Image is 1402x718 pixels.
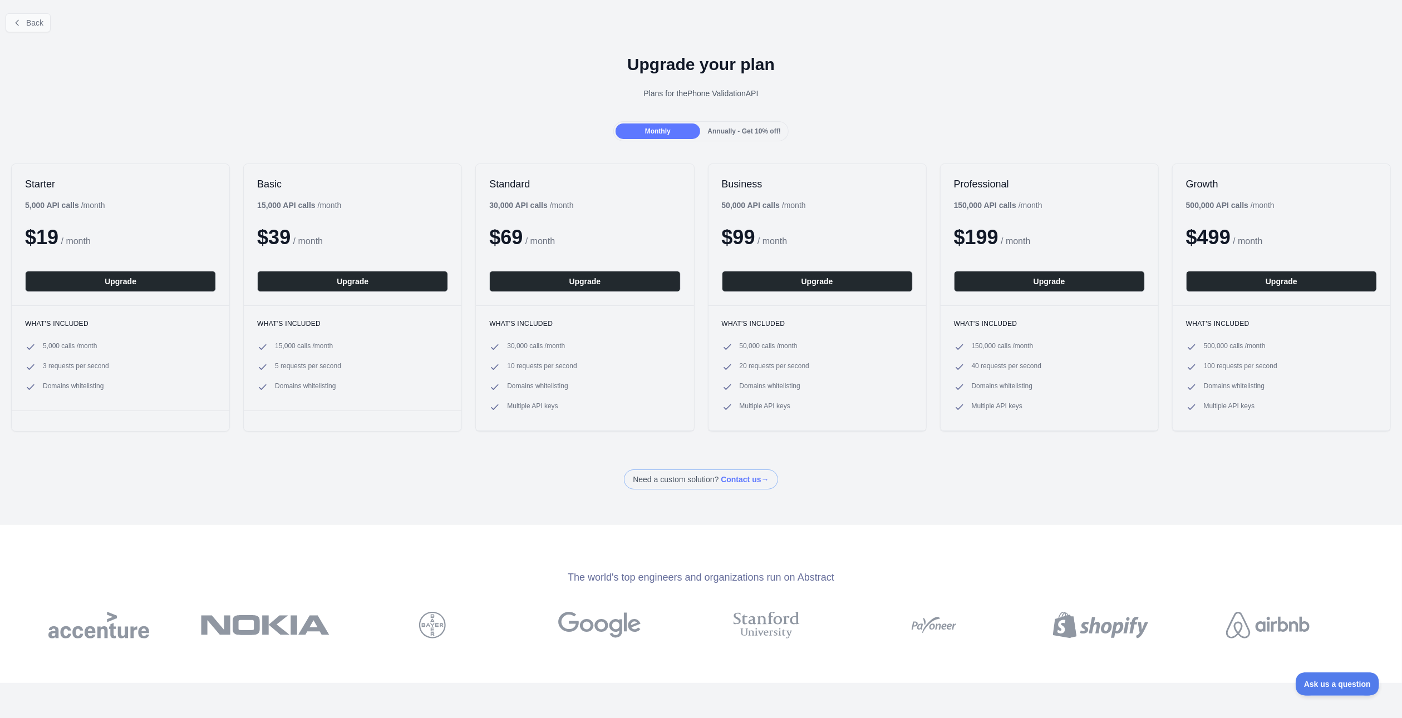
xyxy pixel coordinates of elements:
[954,201,1016,210] b: 150,000 API calls
[954,200,1042,211] div: / month
[722,226,755,249] span: $ 99
[722,177,913,191] h2: Business
[489,177,680,191] h2: Standard
[722,201,780,210] b: 50,000 API calls
[1296,672,1380,696] iframe: Toggle Customer Support
[954,226,998,249] span: $ 199
[722,200,806,211] div: / month
[954,177,1145,191] h2: Professional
